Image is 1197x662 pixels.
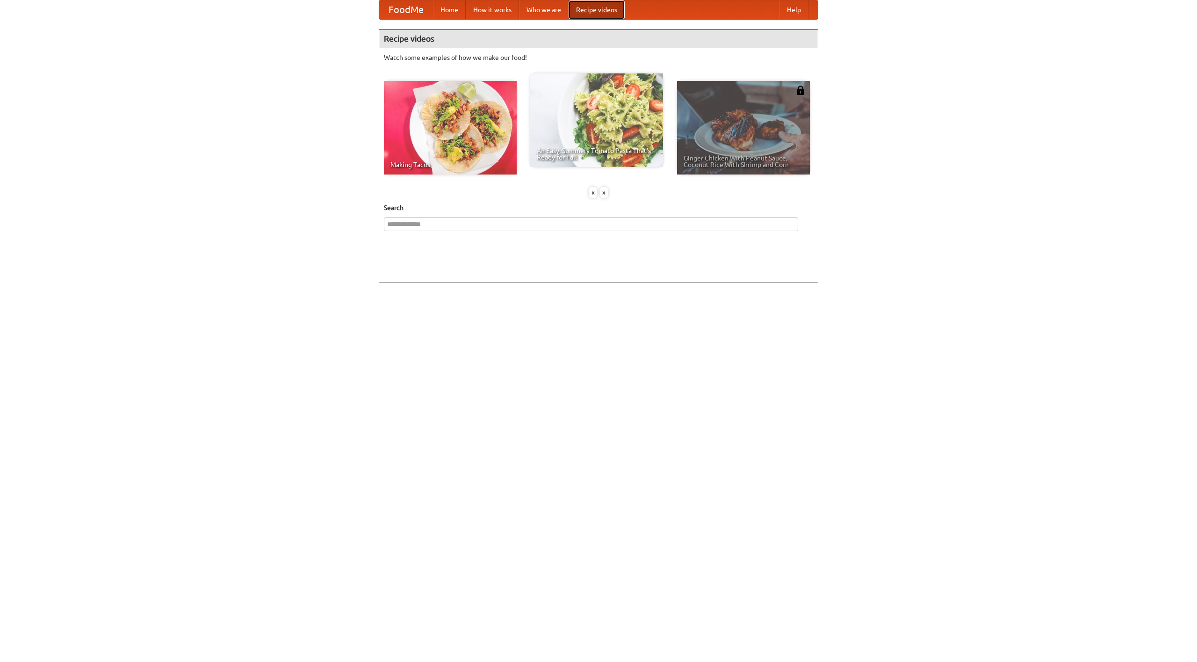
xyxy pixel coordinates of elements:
span: Making Tacos [390,161,510,168]
a: Making Tacos [384,81,517,175]
a: How it works [466,0,519,19]
a: FoodMe [379,0,433,19]
div: » [600,187,608,198]
a: Home [433,0,466,19]
a: Help [779,0,808,19]
img: 483408.png [796,86,805,95]
h4: Recipe videos [379,29,818,48]
a: Recipe videos [569,0,625,19]
a: An Easy, Summery Tomato Pasta That's Ready for Fall [530,73,663,167]
p: Watch some examples of how we make our food! [384,53,813,62]
h5: Search [384,203,813,212]
span: An Easy, Summery Tomato Pasta That's Ready for Fall [537,147,656,160]
div: « [589,187,597,198]
a: Who we are [519,0,569,19]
